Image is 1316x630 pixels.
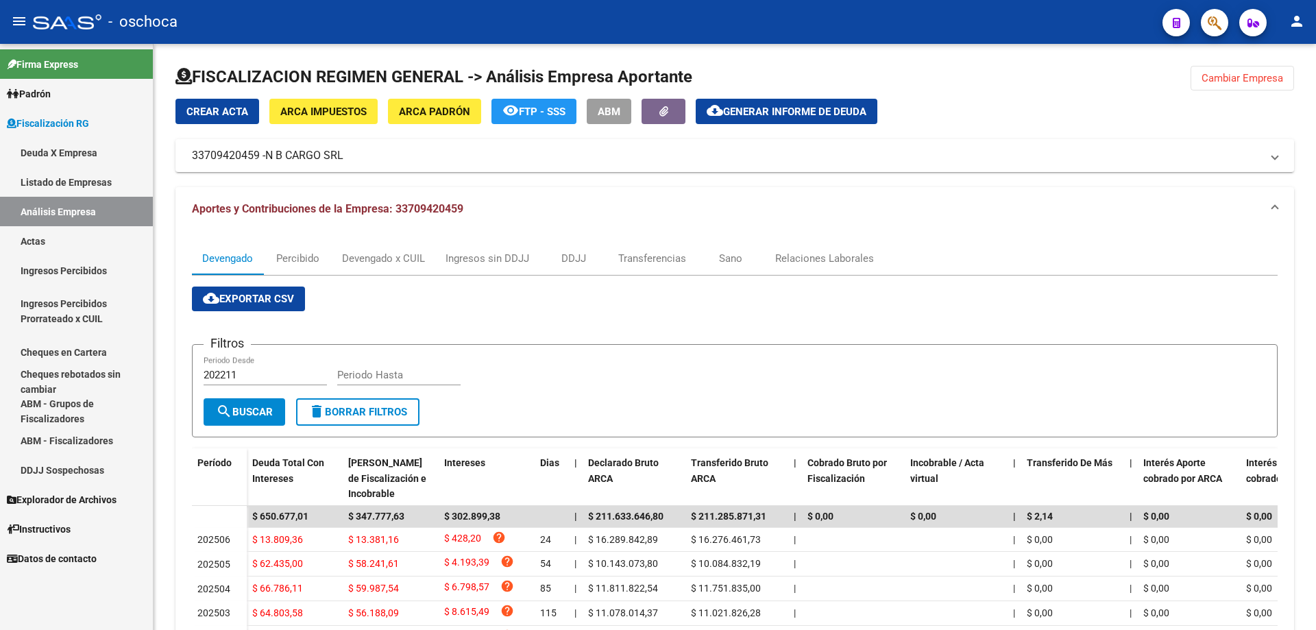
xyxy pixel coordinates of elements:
span: 202503 [197,607,230,618]
span: $ 0,00 [1143,534,1169,545]
span: | [1013,511,1016,522]
h3: Filtros [204,334,251,353]
span: [PERSON_NAME] de Fiscalización e Incobrable [348,457,426,500]
button: Cambiar Empresa [1191,66,1294,90]
span: Firma Express [7,57,78,72]
datatable-header-cell: Transferido Bruto ARCA [685,448,788,509]
datatable-header-cell: | [1124,448,1138,509]
span: | [574,534,576,545]
div: Transferencias [618,251,686,266]
datatable-header-cell: Deuda Total Con Intereses [247,448,343,509]
button: ABM [587,99,631,124]
span: $ 66.786,11 [252,583,303,594]
h1: FISCALIZACION REGIMEN GENERAL -> Análisis Empresa Aportante [175,66,692,88]
div: Sano [719,251,742,266]
span: Generar informe de deuda [723,106,866,118]
span: Fiscalización RG [7,116,89,131]
span: - oschoca [108,7,178,37]
datatable-header-cell: | [569,448,583,509]
span: $ 10.143.073,80 [588,558,658,569]
span: | [1130,583,1132,594]
button: Generar informe de deuda [696,99,877,124]
span: Dias [540,457,559,468]
span: 85 [540,583,551,594]
span: Intereses [444,457,485,468]
span: 202504 [197,583,230,594]
datatable-header-cell: Deuda Bruta Neto de Fiscalización e Incobrable [343,448,439,509]
span: $ 4.193,39 [444,555,489,573]
span: 202506 [197,534,230,545]
span: $ 428,20 [444,531,481,549]
span: $ 2,14 [1027,511,1053,522]
iframe: Intercom live chat [1269,583,1302,616]
div: DDJJ [561,251,586,266]
mat-expansion-panel-header: Aportes y Contribuciones de la Empresa: 33709420459 [175,187,1294,231]
div: Percibido [276,251,319,266]
mat-expansion-panel-header: 33709420459 -N B CARGO SRL [175,139,1294,172]
span: $ 0,00 [807,511,833,522]
span: $ 0,00 [1027,558,1053,569]
span: $ 0,00 [1143,607,1169,618]
span: $ 11.751.835,00 [691,583,761,594]
datatable-header-cell: | [788,448,802,509]
span: $ 0,00 [910,511,936,522]
span: $ 11.811.822,54 [588,583,658,594]
span: $ 56.188,09 [348,607,399,618]
span: | [574,457,577,468]
span: | [574,583,576,594]
span: $ 0,00 [1027,534,1053,545]
datatable-header-cell: | [1008,448,1021,509]
i: help [500,555,514,568]
span: | [574,558,576,569]
button: ARCA Impuestos [269,99,378,124]
span: $ 62.435,00 [252,558,303,569]
span: FTP - SSS [519,106,565,118]
span: $ 0,00 [1246,511,1272,522]
span: Declarado Bruto ARCA [588,457,659,484]
span: Borrar Filtros [308,406,407,418]
datatable-header-cell: Incobrable / Acta virtual [905,448,1008,509]
span: 54 [540,558,551,569]
span: | [1130,607,1132,618]
datatable-header-cell: Dias [535,448,569,509]
span: Buscar [216,406,273,418]
span: $ 16.276.461,73 [691,534,761,545]
span: $ 11.078.014,37 [588,607,658,618]
span: $ 0,00 [1143,558,1169,569]
span: ABM [598,106,620,118]
mat-icon: delete [308,403,325,420]
i: help [500,604,514,618]
span: | [1130,457,1132,468]
span: | [794,534,796,545]
span: $ 11.021.826,28 [691,607,761,618]
span: ARCA Impuestos [280,106,367,118]
span: $ 0,00 [1027,583,1053,594]
span: $ 302.899,38 [444,511,500,522]
i: help [500,579,514,593]
span: Incobrable / Acta virtual [910,457,984,484]
span: | [794,607,796,618]
span: 202505 [197,559,230,570]
span: $ 0,00 [1027,607,1053,618]
mat-icon: menu [11,13,27,29]
span: | [1013,558,1015,569]
span: $ 58.241,61 [348,558,399,569]
button: FTP - SSS [491,99,576,124]
button: Borrar Filtros [296,398,419,426]
span: Período [197,457,232,468]
button: Exportar CSV [192,287,305,311]
span: ARCA Padrón [399,106,470,118]
span: Cambiar Empresa [1202,72,1283,84]
mat-icon: cloud_download [203,290,219,306]
span: $ 0,00 [1143,511,1169,522]
span: Transferido De Más [1027,457,1112,468]
span: | [794,583,796,594]
span: $ 8.615,49 [444,604,489,622]
span: | [574,511,577,522]
span: | [1130,534,1132,545]
div: Ingresos sin DDJJ [446,251,529,266]
span: | [1130,511,1132,522]
span: Datos de contacto [7,551,97,566]
span: $ 64.803,58 [252,607,303,618]
mat-panel-title: 33709420459 - [192,148,1261,163]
